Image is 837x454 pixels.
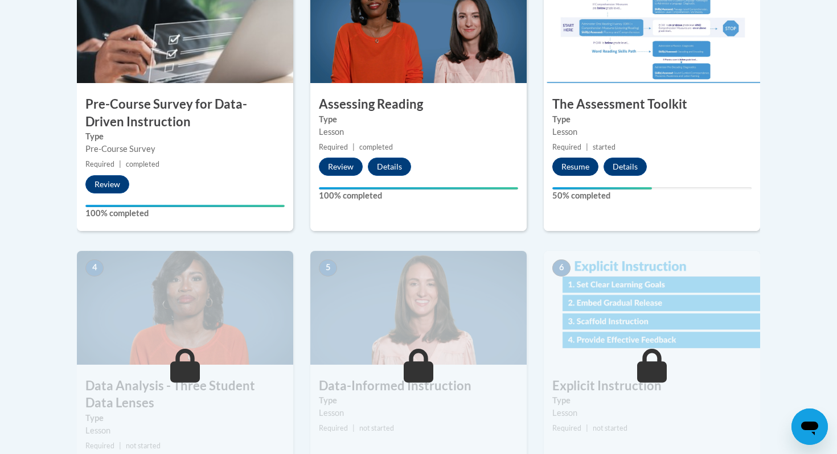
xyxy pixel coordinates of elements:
button: Review [319,158,363,176]
h3: Data Analysis - Three Student Data Lenses [77,377,293,412]
button: Details [604,158,647,176]
span: 4 [85,259,104,276]
span: 6 [552,259,571,276]
span: completed [359,143,393,151]
span: Required [552,143,581,151]
h3: The Assessment Toolkit [544,96,760,113]
button: Details [368,158,411,176]
span: | [352,143,355,151]
span: | [586,424,588,432]
div: Your progress [85,205,285,207]
label: Type [85,412,285,424]
span: started [593,143,616,151]
label: Type [319,394,518,407]
span: Required [319,424,348,432]
span: not started [593,424,627,432]
div: Your progress [552,187,652,189]
label: Type [319,113,518,126]
span: Required [319,143,348,151]
span: completed [126,160,159,168]
h3: Data-Informed Instruction [310,377,527,395]
span: Required [552,424,581,432]
span: Required [85,160,114,168]
label: 50% completed [552,189,752,202]
span: Required [85,441,114,450]
label: 100% completed [85,207,285,220]
button: Resume [552,158,598,176]
h3: Assessing Reading [310,96,527,113]
div: Your progress [319,187,518,189]
div: Lesson [552,126,752,138]
div: Lesson [319,407,518,419]
button: Review [85,175,129,193]
label: Type [552,394,752,407]
img: Course Image [544,251,760,365]
iframe: Button to launch messaging window [791,408,828,445]
span: | [119,441,121,450]
div: Lesson [319,126,518,138]
img: Course Image [77,251,293,365]
span: not started [359,424,394,432]
span: 5 [319,259,337,276]
img: Course Image [310,251,527,365]
label: Type [552,113,752,126]
label: Type [85,130,285,143]
span: not started [126,441,161,450]
h3: Explicit Instruction [544,377,760,395]
label: 100% completed [319,189,518,202]
span: | [119,160,121,168]
h3: Pre-Course Survey for Data-Driven Instruction [77,96,293,131]
div: Lesson [552,407,752,419]
span: | [586,143,588,151]
div: Pre-Course Survey [85,143,285,155]
span: | [352,424,355,432]
div: Lesson [85,424,285,437]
